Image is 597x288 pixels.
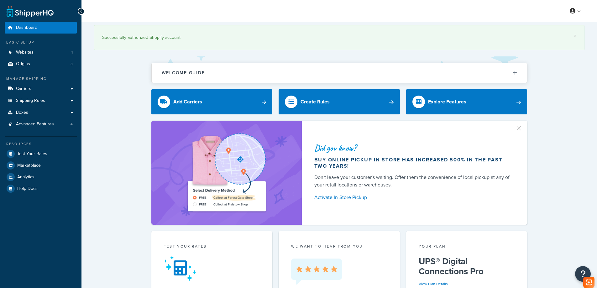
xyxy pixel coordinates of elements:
a: Shipping Rules [5,95,77,107]
a: Create Rules [279,89,400,114]
li: Origins [5,58,77,70]
div: Create Rules [301,97,330,106]
span: Shipping Rules [16,98,45,103]
a: Explore Features [406,89,527,114]
a: Boxes [5,107,77,118]
span: Advanced Features [16,122,54,127]
a: Websites1 [5,47,77,58]
div: Your Plan [419,243,515,251]
a: View Plan Details [419,281,448,287]
div: Add Carriers [173,97,202,106]
a: Help Docs [5,183,77,194]
span: 1 [71,50,73,55]
span: Dashboard [16,25,37,30]
a: Marketplace [5,160,77,171]
h2: Welcome Guide [162,71,205,75]
div: Test your rates [164,243,260,251]
div: Buy online pickup in store has increased 500% in the past two years! [314,157,512,169]
a: Advanced Features4 [5,118,77,130]
span: Help Docs [17,186,38,191]
a: Origins3 [5,58,77,70]
h5: UPS® Digital Connections Pro [419,256,515,276]
div: Successfully authorized Shopify account [102,33,576,42]
a: × [574,33,576,38]
div: Did you know? [314,144,512,152]
a: Test Your Rates [5,148,77,160]
button: Welcome Guide [152,63,527,83]
span: Analytics [17,175,34,180]
span: Boxes [16,110,28,115]
img: ad-shirt-map-b0359fc47e01cab431d101c4b569394f6a03f54285957d908178d52f29eb9668.png [170,130,283,215]
div: Explore Features [428,97,466,106]
div: Don't leave your customer's waiting. Offer them the convenience of local pickup at any of your re... [314,174,512,189]
span: Marketplace [17,163,41,168]
span: Carriers [16,86,31,92]
p: we want to hear from you [291,243,387,249]
a: Add Carriers [151,89,273,114]
li: Websites [5,47,77,58]
button: Open Resource Center [575,266,591,282]
a: Dashboard [5,22,77,34]
li: Advanced Features [5,118,77,130]
div: Manage Shipping [5,76,77,81]
span: Origins [16,61,30,67]
div: Basic Setup [5,40,77,45]
a: Analytics [5,171,77,183]
a: Carriers [5,83,77,95]
span: Websites [16,50,34,55]
span: 3 [71,61,73,67]
span: Test Your Rates [17,151,47,157]
a: Activate In-Store Pickup [314,193,512,202]
div: Resources [5,141,77,147]
span: 4 [71,122,73,127]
